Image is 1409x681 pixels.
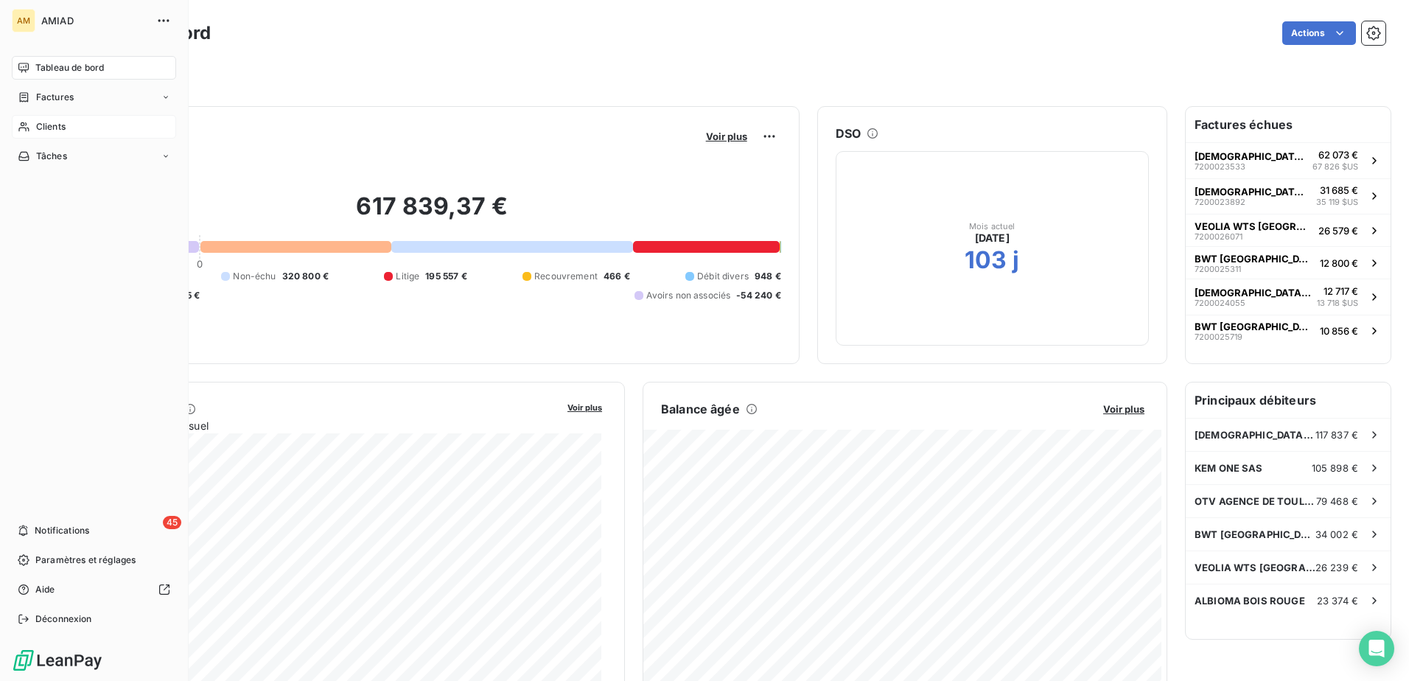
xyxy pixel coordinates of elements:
[1282,21,1356,45] button: Actions
[1099,402,1149,416] button: Voir plus
[1186,246,1391,279] button: BWT [GEOGRAPHIC_DATA]720002531112 800 €
[1315,562,1358,573] span: 26 239 €
[1195,298,1245,307] span: 7200024055
[1316,495,1358,507] span: 79 468 €
[1195,265,1241,273] span: 7200025311
[736,289,780,302] span: -54 240 €
[567,402,602,413] span: Voir plus
[1195,220,1312,232] span: VEOLIA WTS [GEOGRAPHIC_DATA]
[1359,631,1394,666] div: Open Intercom Messenger
[969,222,1015,231] span: Mois actuel
[965,245,1007,275] h2: 103
[1195,429,1315,441] span: [DEMOGRAPHIC_DATA] SA
[706,130,747,142] span: Voir plus
[35,583,55,596] span: Aide
[1324,285,1358,297] span: 12 717 €
[1320,325,1358,337] span: 10 856 €
[1320,257,1358,269] span: 12 800 €
[702,130,752,143] button: Voir plus
[1195,562,1315,573] span: VEOLIA WTS [GEOGRAPHIC_DATA]
[1195,595,1305,607] span: ALBIOMA BOIS ROUGE
[563,400,606,413] button: Voir plus
[12,649,103,672] img: Logo LeanPay
[36,150,67,163] span: Tâches
[661,400,740,418] h6: Balance âgée
[83,192,781,236] h2: 617 839,37 €
[83,418,557,433] span: Chiffre d'affaires mensuel
[35,61,104,74] span: Tableau de bord
[1195,462,1263,474] span: KEM ONE SAS
[1195,198,1245,206] span: 7200023892
[36,120,66,133] span: Clients
[396,270,419,283] span: Litige
[41,15,147,27] span: AMIAD
[35,612,92,626] span: Déconnexion
[12,578,176,601] a: Aide
[1316,196,1358,209] span: 35 119 $US
[1315,429,1358,441] span: 117 837 €
[12,9,35,32] div: AM
[1186,315,1391,347] button: BWT [GEOGRAPHIC_DATA]720002571910 856 €
[35,553,136,567] span: Paramètres et réglages
[1312,462,1358,474] span: 105 898 €
[697,270,749,283] span: Débit divers
[1195,495,1316,507] span: OTV AGENCE DE TOULOUSE
[975,231,1010,245] span: [DATE]
[35,524,89,537] span: Notifications
[1186,214,1391,246] button: VEOLIA WTS [GEOGRAPHIC_DATA]720002607126 579 €
[425,270,466,283] span: 195 557 €
[1186,279,1391,315] button: [DEMOGRAPHIC_DATA] SA720002405512 717 €13 718 $US
[233,270,276,283] span: Non-échu
[755,270,781,283] span: 948 €
[1195,528,1315,540] span: BWT [GEOGRAPHIC_DATA]
[1103,403,1144,415] span: Voir plus
[1186,107,1391,142] h6: Factures échues
[1195,162,1245,171] span: 7200023533
[1186,383,1391,418] h6: Principaux débiteurs
[1195,253,1314,265] span: BWT [GEOGRAPHIC_DATA]
[604,270,630,283] span: 466 €
[1195,186,1310,198] span: [DEMOGRAPHIC_DATA] SA
[646,289,730,302] span: Avoirs non associés
[1195,332,1242,341] span: 7200025719
[1312,161,1358,173] span: 67 826 $US
[1195,150,1307,162] span: [DEMOGRAPHIC_DATA] SA
[1195,232,1242,241] span: 7200026071
[197,258,203,270] span: 0
[1320,184,1358,196] span: 31 685 €
[1317,297,1358,310] span: 13 718 $US
[1195,321,1314,332] span: BWT [GEOGRAPHIC_DATA]
[1317,595,1358,607] span: 23 374 €
[534,270,598,283] span: Recouvrement
[1318,149,1358,161] span: 62 073 €
[1186,178,1391,214] button: [DEMOGRAPHIC_DATA] SA720002389231 685 €35 119 $US
[282,270,329,283] span: 320 800 €
[163,516,181,529] span: 45
[836,125,861,142] h6: DSO
[1186,142,1391,178] button: [DEMOGRAPHIC_DATA] SA720002353362 073 €67 826 $US
[1318,225,1358,237] span: 26 579 €
[36,91,74,104] span: Factures
[1195,287,1311,298] span: [DEMOGRAPHIC_DATA] SA
[1013,245,1019,275] h2: j
[1315,528,1358,540] span: 34 002 €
